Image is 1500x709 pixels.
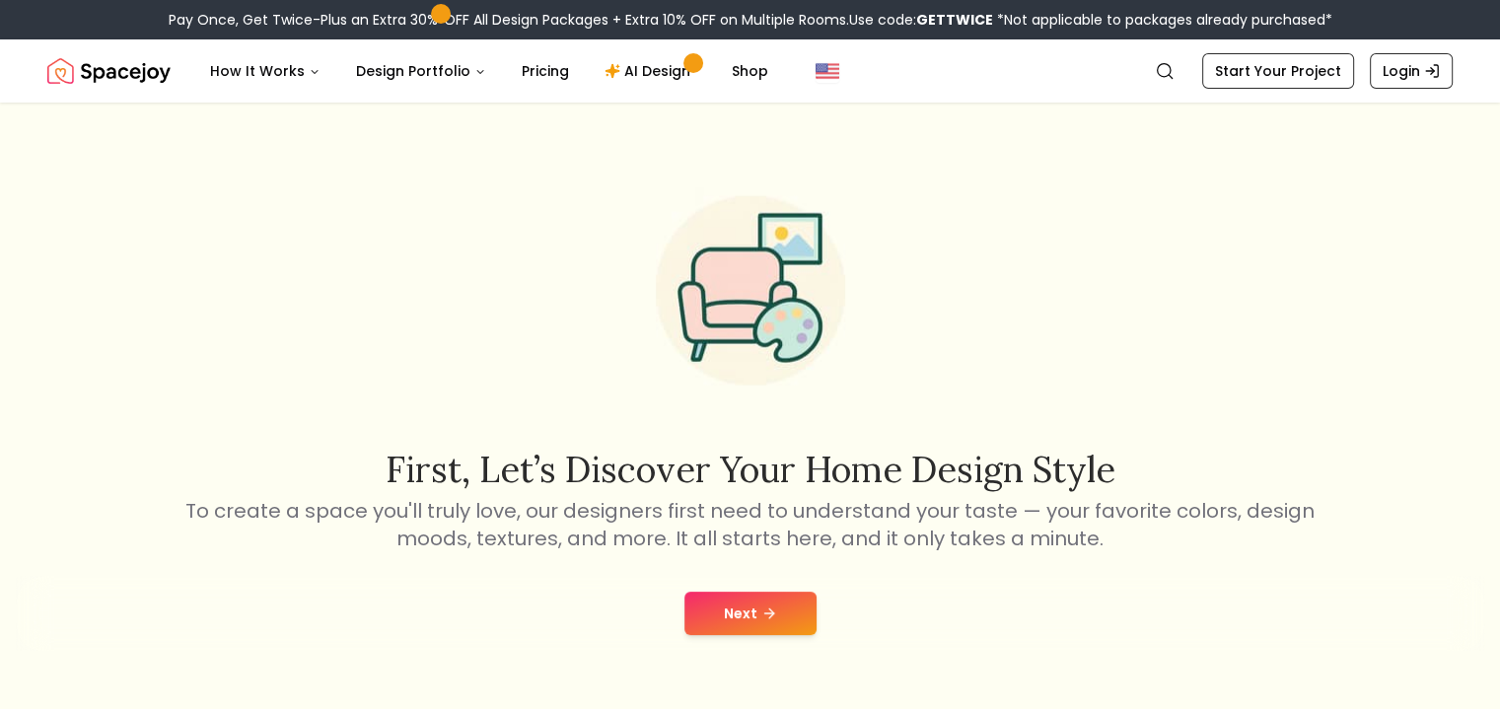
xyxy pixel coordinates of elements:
a: Login [1370,53,1453,89]
a: Shop [716,51,784,91]
img: Spacejoy Logo [47,51,171,91]
a: Start Your Project [1202,53,1354,89]
h2: First, let’s discover your home design style [182,450,1319,489]
img: Start Style Quiz Illustration [624,165,877,417]
span: *Not applicable to packages already purchased* [993,10,1332,30]
p: To create a space you'll truly love, our designers first need to understand your taste — your fav... [182,497,1319,552]
button: Design Portfolio [340,51,502,91]
button: Next [684,592,817,635]
a: AI Design [589,51,712,91]
a: Spacejoy [47,51,171,91]
div: Pay Once, Get Twice-Plus an Extra 30% OFF All Design Packages + Extra 10% OFF on Multiple Rooms. [169,10,1332,30]
span: Use code: [849,10,993,30]
a: Pricing [506,51,585,91]
img: United States [816,59,839,83]
b: GETTWICE [916,10,993,30]
nav: Main [194,51,784,91]
button: How It Works [194,51,336,91]
nav: Global [47,39,1453,103]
